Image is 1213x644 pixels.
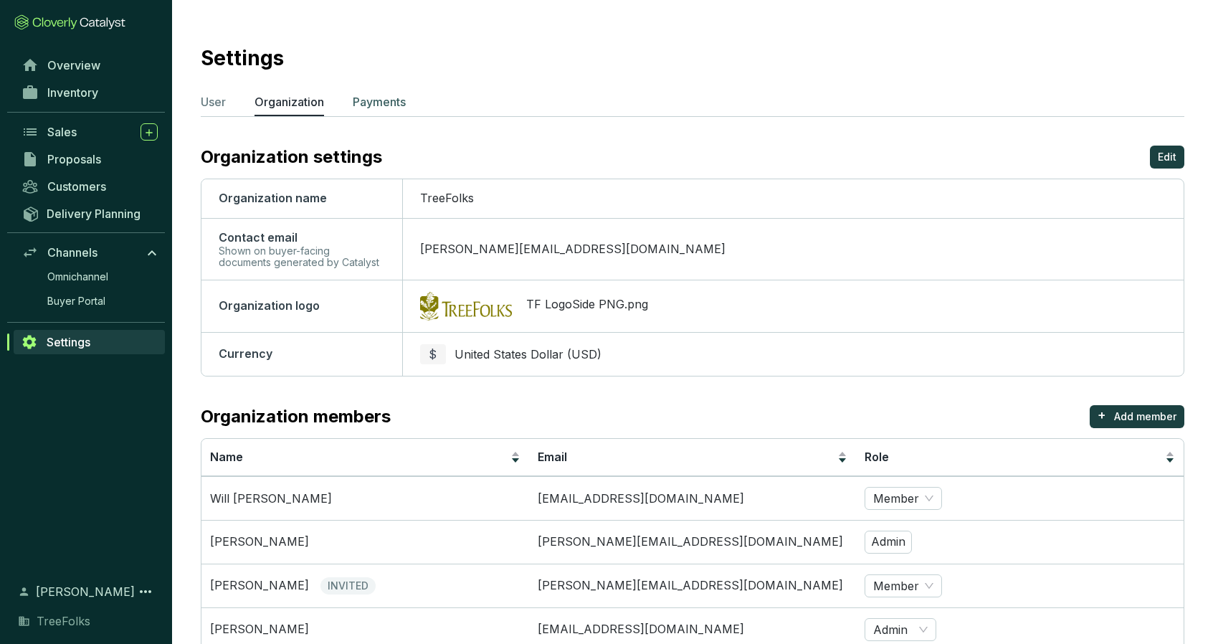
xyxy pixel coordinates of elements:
[47,270,108,284] span: Omnichannel
[865,450,889,464] span: Role
[529,520,857,564] td: valerie@treefolks.org
[1090,405,1184,428] button: +Add member
[526,297,648,316] span: TF LogoSide PNG.png
[47,335,90,349] span: Settings
[210,491,332,507] p: Will [PERSON_NAME]
[873,575,933,597] span: Member
[538,450,567,464] span: Email
[14,330,165,354] a: Settings
[219,346,272,361] span: Currency
[40,290,165,312] a: Buyer Portal
[1098,405,1106,425] p: +
[201,43,284,73] h2: Settings
[47,294,105,308] span: Buyer Portal
[14,202,165,225] a: Delivery Planning
[210,450,243,464] span: Name
[14,53,165,77] a: Overview
[420,292,512,320] img: logo
[255,93,324,110] p: Organization
[210,578,309,594] p: [PERSON_NAME]
[47,125,77,139] span: Sales
[219,245,385,268] div: Shown on buyer-facing documents generated by Catalyst
[201,93,226,110] p: User
[47,152,101,166] span: Proposals
[873,619,928,640] span: Admin
[201,146,382,169] p: Organization settings
[219,191,327,205] span: Organization name
[201,405,391,428] p: Organization members
[37,612,90,630] span: TreeFolks
[219,230,385,246] div: Contact email
[47,207,141,221] span: Delivery Planning
[40,266,165,288] a: Omnichannel
[219,298,320,313] span: Organization logo
[47,85,98,100] span: Inventory
[14,147,165,171] a: Proposals
[865,531,912,554] p: Admin
[1150,146,1184,169] button: Edit
[455,347,601,361] span: United States Dollar (USD)
[14,240,165,265] a: Channels
[14,120,165,144] a: Sales
[873,488,933,509] span: Member
[353,93,406,110] p: Payments
[529,476,857,520] td: will@treefolks.org
[420,191,474,205] span: TreeFolks
[36,583,135,600] span: [PERSON_NAME]
[420,242,726,256] span: [PERSON_NAME][EMAIL_ADDRESS][DOMAIN_NAME]
[14,80,165,105] a: Inventory
[47,58,100,72] span: Overview
[429,346,437,363] span: $
[47,245,97,260] span: Channels
[320,577,376,595] span: INVITED
[14,174,165,199] a: Customers
[529,564,857,607] td: tucker@treefolks.org
[47,179,106,194] span: Customers
[1158,150,1176,164] p: Edit
[1114,409,1176,424] p: Add member
[210,622,309,638] p: [PERSON_NAME]
[210,534,309,550] p: [PERSON_NAME]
